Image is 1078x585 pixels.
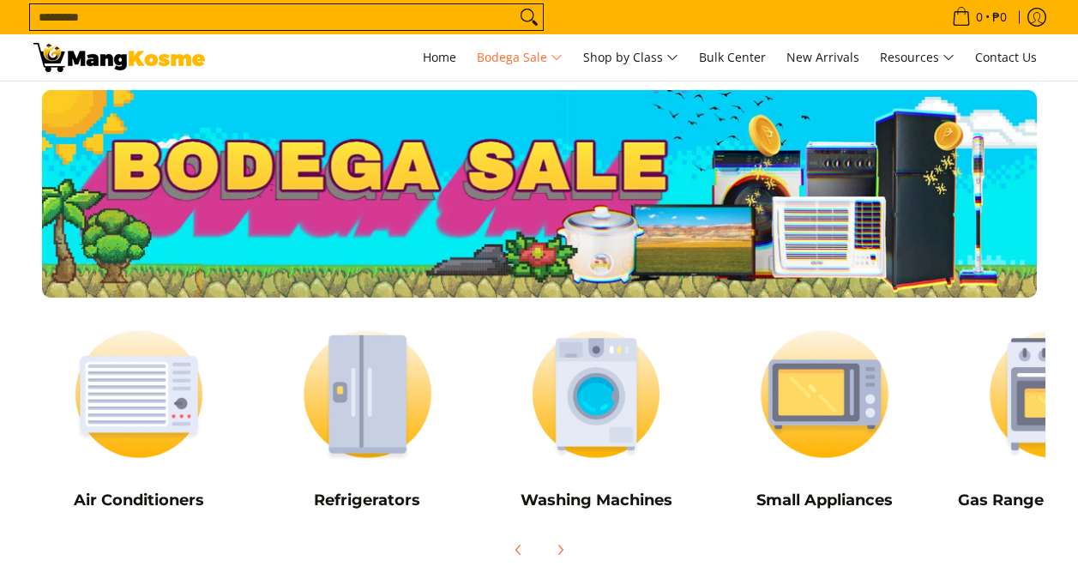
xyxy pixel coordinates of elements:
[719,491,930,510] h5: Small Appliances
[871,34,963,81] a: Resources
[583,47,678,69] span: Shop by Class
[491,315,702,473] img: Washing Machines
[491,315,702,522] a: Washing Machines Washing Machines
[468,34,571,81] a: Bodega Sale
[500,531,538,569] button: Previous
[880,47,955,69] span: Resources
[33,43,205,72] img: Bodega Sale l Mang Kosme: Cost-Efficient &amp; Quality Home Appliances
[33,491,245,510] h5: Air Conditioners
[947,8,1012,27] span: •
[699,49,766,65] span: Bulk Center
[786,49,859,65] span: New Arrivals
[262,315,473,473] img: Refrigerators
[515,4,543,30] button: Search
[477,47,563,69] span: Bodega Sale
[262,315,473,522] a: Refrigerators Refrigerators
[414,34,465,81] a: Home
[262,491,473,510] h5: Refrigerators
[975,49,1037,65] span: Contact Us
[719,315,930,473] img: Small Appliances
[33,315,245,522] a: Air Conditioners Air Conditioners
[690,34,774,81] a: Bulk Center
[967,34,1045,81] a: Contact Us
[541,531,579,569] button: Next
[719,315,930,522] a: Small Appliances Small Appliances
[973,11,985,23] span: 0
[990,11,1009,23] span: ₱0
[222,34,1045,81] nav: Main Menu
[778,34,868,81] a: New Arrivals
[491,491,702,510] h5: Washing Machines
[33,315,245,473] img: Air Conditioners
[423,49,456,65] span: Home
[575,34,687,81] a: Shop by Class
